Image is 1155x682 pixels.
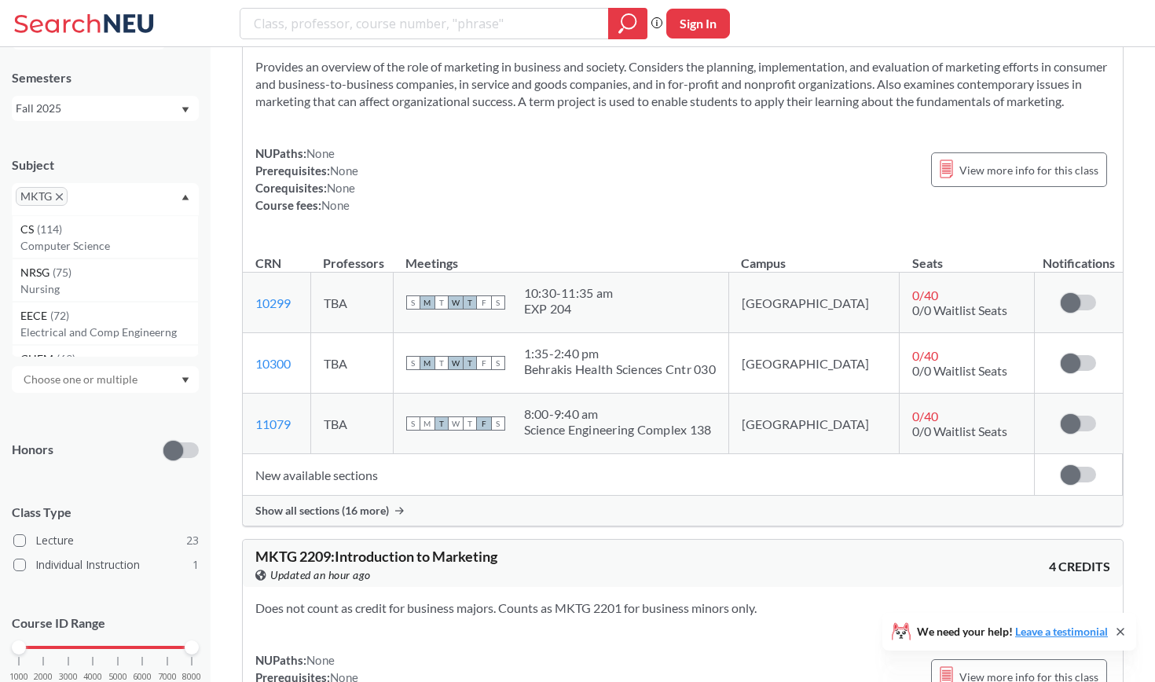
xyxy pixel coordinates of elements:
[912,423,1007,438] span: 0/0 Waitlist Seats
[270,566,371,584] span: Updated an hour ago
[477,416,491,431] span: F
[13,530,199,551] label: Lecture
[420,416,434,431] span: M
[524,301,614,317] div: EXP 204
[20,324,198,340] p: Electrical and Comp Engineerng
[491,356,505,370] span: S
[728,394,899,454] td: [GEOGRAPHIC_DATA]
[252,10,597,37] input: Class, professor, course number, "phrase"
[959,160,1098,180] span: View more info for this class
[133,673,152,681] span: 6000
[34,673,53,681] span: 2000
[20,281,198,297] p: Nursing
[181,194,189,200] svg: Dropdown arrow
[434,356,449,370] span: T
[20,307,50,324] span: EECE
[243,496,1123,526] div: Show all sections (16 more)
[463,295,477,310] span: T
[108,673,127,681] span: 5000
[406,356,420,370] span: S
[12,441,53,459] p: Honors
[255,58,1110,110] section: Provides an overview of the role of marketing in business and society. Considers the planning, im...
[406,416,420,431] span: S
[912,348,938,363] span: 0 / 40
[12,96,199,121] div: Fall 2025Dropdown arrow
[16,187,68,206] span: MKTGX to remove pill
[434,416,449,431] span: T
[37,222,62,236] span: ( 114 )
[20,264,53,281] span: NRSG
[463,356,477,370] span: T
[255,295,291,310] a: 10299
[16,100,180,117] div: Fall 2025
[477,295,491,310] span: F
[255,145,358,214] div: NUPaths: Prerequisites: Corequisites: Course fees:
[449,416,463,431] span: W
[434,295,449,310] span: T
[524,285,614,301] div: 10:30 - 11:35 am
[420,295,434,310] span: M
[524,346,716,361] div: 1:35 - 2:40 pm
[12,614,199,632] p: Course ID Range
[420,356,434,370] span: M
[608,8,647,39] div: magnifying glass
[12,183,199,215] div: MKTGX to remove pillDropdown arrowCS(114)Computer ScienceNRSG(75)NursingEECE(72)Electrical and Co...
[20,238,198,254] p: Computer Science
[181,107,189,113] svg: Dropdown arrow
[306,653,335,667] span: None
[53,266,71,279] span: ( 75 )
[449,356,463,370] span: W
[900,239,1035,273] th: Seats
[181,377,189,383] svg: Dropdown arrow
[12,69,199,86] div: Semesters
[912,363,1007,378] span: 0/0 Waitlist Seats
[666,9,730,38] button: Sign In
[20,221,37,238] span: CS
[255,599,1110,617] section: Does not count as credit for business majors. Counts as MKTG 2201 for business minors only.
[255,548,497,565] span: MKTG 2209 : Introduction to Marketing
[477,356,491,370] span: F
[330,163,358,178] span: None
[255,255,281,272] div: CRN
[1049,558,1110,575] span: 4 CREDITS
[243,454,1035,496] td: New available sections
[255,504,389,518] span: Show all sections (16 more)
[255,356,291,371] a: 10300
[728,273,899,333] td: [GEOGRAPHIC_DATA]
[728,239,899,273] th: Campus
[1015,625,1108,638] a: Leave a testimonial
[310,394,393,454] td: TBA
[12,366,199,393] div: Dropdown arrow
[255,416,291,431] a: 11079
[13,555,199,575] label: Individual Instruction
[186,532,199,549] span: 23
[728,333,899,394] td: [GEOGRAPHIC_DATA]
[182,673,201,681] span: 8000
[406,295,420,310] span: S
[912,302,1007,317] span: 0/0 Waitlist Seats
[12,504,199,521] span: Class Type
[618,13,637,35] svg: magnifying glass
[524,406,712,422] div: 8:00 - 9:40 am
[59,673,78,681] span: 3000
[57,352,75,365] span: ( 69 )
[12,156,199,174] div: Subject
[83,673,102,681] span: 4000
[192,556,199,574] span: 1
[1035,239,1123,273] th: Notifications
[393,239,728,273] th: Meetings
[327,181,355,195] span: None
[310,239,393,273] th: Professors
[449,295,463,310] span: W
[912,409,938,423] span: 0 / 40
[912,288,938,302] span: 0 / 40
[158,673,177,681] span: 7000
[56,193,63,200] svg: X to remove pill
[917,626,1108,637] span: We need your help!
[50,309,69,322] span: ( 72 )
[491,416,505,431] span: S
[310,273,393,333] td: TBA
[524,422,712,438] div: Science Engineering Complex 138
[463,416,477,431] span: T
[9,673,28,681] span: 1000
